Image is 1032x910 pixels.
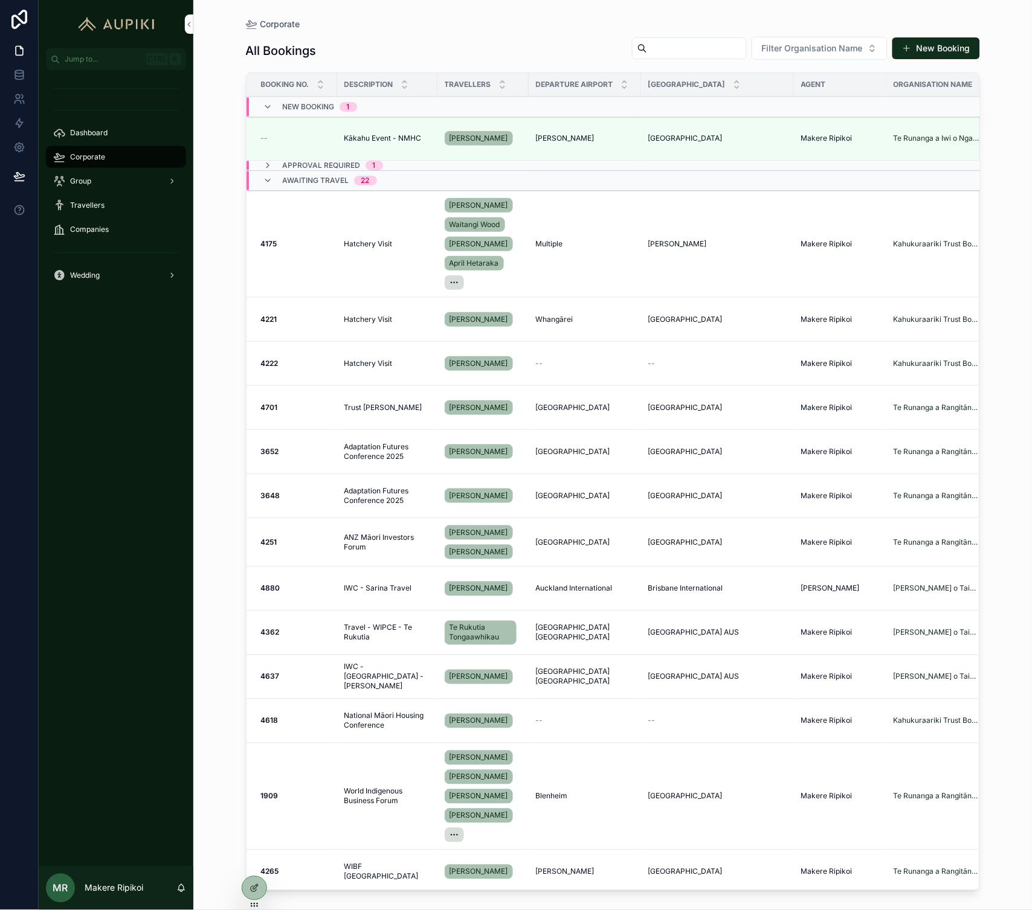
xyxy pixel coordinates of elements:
a: Kahukuraariki Trust Board [894,239,979,249]
a: IWC - [GEOGRAPHIC_DATA] - [PERSON_NAME] [344,662,430,691]
a: [GEOGRAPHIC_DATA] AUS [648,672,787,682]
a: Kahukuraariki Trust Board [894,359,979,368]
a: Corporate [46,146,186,168]
a: Makere Ripikoi [801,792,879,801]
span: Te Runanga a Rangitāne o Wairau [894,792,979,801]
a: 4221 [261,315,330,324]
a: [PERSON_NAME][PERSON_NAME] [445,523,521,562]
a: Makere Ripikoi [801,403,879,412]
strong: 1909 [261,792,279,801]
span: Hatchery Visit [344,359,393,368]
a: Te Runanga a Iwi o Ngapuhi [894,133,979,143]
span: [GEOGRAPHIC_DATA] [536,403,610,412]
a: [GEOGRAPHIC_DATA] [648,491,787,501]
strong: 4265 [261,867,279,876]
a: Makere Ripikoi [801,672,879,682]
a: Kahukuraariki Trust Board [894,315,979,324]
span: [PERSON_NAME] [450,792,508,801]
a: [PERSON_NAME] o Tainui [894,584,979,594]
span: [PERSON_NAME] [450,359,508,368]
span: [PERSON_NAME] [536,133,595,143]
span: [PERSON_NAME] [450,403,508,412]
h1: All Bookings [246,42,317,59]
span: [GEOGRAPHIC_DATA] [648,491,723,501]
a: [PERSON_NAME] [445,444,513,459]
a: Makere Ripikoi [801,716,879,726]
a: [PERSON_NAME]Waitangi Wood[PERSON_NAME]April Hetaraka [445,196,521,292]
a: Makere Ripikoi [801,359,879,368]
a: [PERSON_NAME] [801,584,879,594]
a: [PERSON_NAME] [445,865,513,879]
span: [PERSON_NAME] [450,315,508,324]
span: Ctrl [146,53,168,65]
a: 4362 [261,628,330,638]
a: [PERSON_NAME] o Tainui [894,628,979,638]
div: 1 [347,103,350,112]
a: 4265 [261,867,330,877]
span: Booking No. [261,80,309,89]
a: Te Runanga a Rangitāne o Wairau [894,491,979,501]
p: Makere Ripikoi [85,882,143,894]
strong: 4637 [261,672,280,681]
span: Makere Ripikoi [801,672,853,682]
a: Brisbane International [648,584,787,594]
a: [GEOGRAPHIC_DATA] [GEOGRAPHIC_DATA] [536,623,634,642]
a: Makere Ripikoi [801,447,879,457]
img: App logo [73,14,160,34]
a: [GEOGRAPHIC_DATA] [648,447,787,457]
a: [PERSON_NAME] [445,670,513,684]
a: Adaptation Futures Conference 2025 [344,486,430,505]
span: Te Runanga a Rangitāne o Wairau [894,537,979,547]
span: Brisbane International [648,584,723,594]
a: 4880 [261,584,330,594]
a: Te Runanga a Rangitāne o Wairau [894,867,979,877]
a: [GEOGRAPHIC_DATA] AUS [648,628,787,638]
a: [PERSON_NAME] [445,789,513,804]
a: Kākahu Event - NMHC [344,133,430,143]
span: [PERSON_NAME] [450,547,508,557]
a: Adaptation Futures Conference 2025 [344,442,430,461]
span: Makere Ripikoi [801,867,853,877]
a: Makere Ripikoi [801,537,879,547]
span: [PERSON_NAME] [450,867,508,877]
span: Dashboard [70,128,108,138]
span: Te Runanga a Rangitāne o Wairau [894,403,979,412]
a: Makere Ripikoi [801,239,879,249]
a: Hatchery Visit [344,315,430,324]
span: -- [648,716,656,726]
a: 3648 [261,491,330,501]
a: IWC - Sarina Travel [344,584,430,594]
a: [GEOGRAPHIC_DATA] [536,447,634,457]
a: Makere Ripikoi [801,133,879,143]
a: -- [648,359,787,368]
a: [PERSON_NAME] [445,809,513,823]
a: Wedding [46,264,186,286]
a: [PERSON_NAME] [445,400,513,415]
span: Makere Ripikoi [801,447,853,457]
span: Corporate [70,152,105,162]
span: Te Runanga a Rangitāne o Wairau [894,447,979,457]
a: [PERSON_NAME] o Tainui [894,672,979,682]
a: [GEOGRAPHIC_DATA] [648,133,787,143]
a: National Māori Housing Conference [344,711,430,731]
a: [GEOGRAPHIC_DATA] [GEOGRAPHIC_DATA] [536,667,634,687]
span: Makere Ripikoi [801,403,853,412]
div: 22 [361,176,370,185]
a: World Indigenous Business Forum [344,787,430,806]
span: Makere Ripikoi [801,239,853,249]
span: Group [70,176,91,186]
a: [PERSON_NAME] [445,711,521,731]
span: ANZ Māori Investors Forum [344,533,430,552]
strong: 4618 [261,716,279,725]
a: [PERSON_NAME] [445,667,521,687]
a: [PERSON_NAME] [445,312,513,327]
span: Travel - WIPCE - Te Rukutia [344,623,430,642]
a: Makere Ripikoi [801,491,879,501]
span: [PERSON_NAME] [450,672,508,682]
